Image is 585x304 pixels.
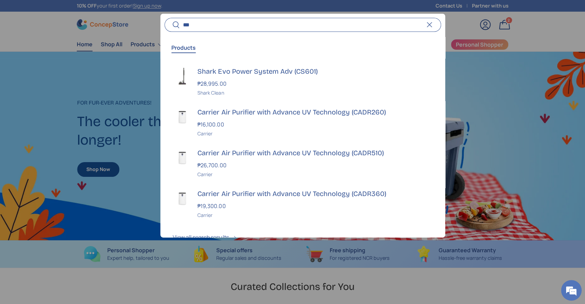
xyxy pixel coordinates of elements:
[197,161,228,169] strong: ₱26,700.00
[197,121,226,128] strong: ₱16,100.00
[197,148,432,158] h3: Carrier Air Purifier with Advance UV Technology (CADR510)
[197,89,432,96] div: Shark Clean
[197,202,227,210] strong: ₱19,300.00
[173,148,192,167] img: carrier-air-purifier-cadr510-with-advance-uv-technology-full-view-concepstore
[197,130,432,137] div: Carrier
[160,102,445,143] a: carrier-air-purifier-cadr260-w-advance-uv-technology-full-view-concepstore Carrier Air Purifier w...
[197,66,432,76] h3: Shark Evo Power System Adv (CS601)
[197,80,228,87] strong: ₱28,995.00
[197,211,432,219] div: Carrier
[197,171,432,178] div: Carrier
[197,107,432,117] h3: Carrier Air Purifier with Advance UV Technology (CADR260)
[160,224,445,253] button: View all search results
[171,40,196,56] button: Products
[160,61,445,102] a: Shark Evo Power System Adv (CS601) ₱28,995.00 Shark Clean
[173,189,192,208] img: carrier-cadr360-with-advance-uv-technology-floor-standing-air-purifier-full-view-concepstore
[197,189,432,198] h3: Carrier Air Purifier with Advance UV Technology (CADR360)
[173,107,192,126] img: carrier-air-purifier-cadr260-w-advance-uv-technology-full-view-concepstore
[160,143,445,183] a: carrier-air-purifier-cadr510-with-advance-uv-technology-full-view-concepstore Carrier Air Purifie...
[160,183,445,224] a: carrier-cadr360-with-advance-uv-technology-floor-standing-air-purifier-full-view-concepstore Carr...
